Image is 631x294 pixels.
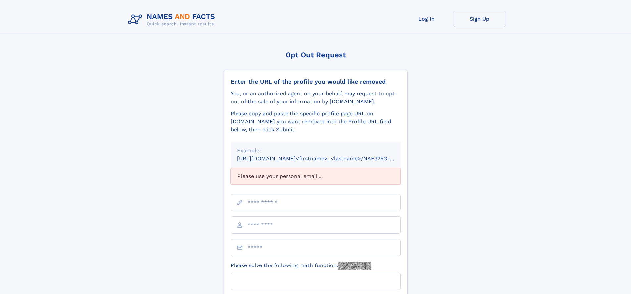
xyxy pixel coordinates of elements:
label: Please solve the following math function: [231,262,371,270]
div: You, or an authorized agent on your behalf, may request to opt-out of the sale of your informatio... [231,90,401,106]
a: Sign Up [453,11,506,27]
div: Enter the URL of the profile you would like removed [231,78,401,85]
div: Please use your personal email ... [231,168,401,185]
small: [URL][DOMAIN_NAME]<firstname>_<lastname>/NAF325G-xxxxxxxx [237,155,413,162]
div: Example: [237,147,394,155]
div: Opt Out Request [224,51,408,59]
a: Log In [400,11,453,27]
img: Logo Names and Facts [125,11,221,29]
div: Please copy and paste the specific profile page URL on [DOMAIN_NAME] you want removed into the Pr... [231,110,401,134]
